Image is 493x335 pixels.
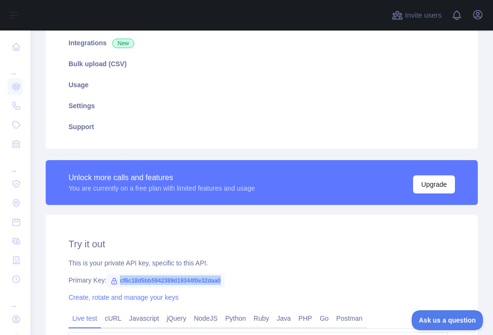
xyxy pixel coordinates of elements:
div: ... [8,290,23,309]
a: Usage [57,74,466,95]
a: PHP [295,311,316,326]
span: New [112,39,134,48]
div: ... [8,57,23,76]
a: Support [57,116,466,137]
button: Upgrade [413,175,455,193]
div: This is your private API key, specific to this API. [69,258,455,268]
a: Go [316,311,333,326]
a: cURL [101,311,125,326]
a: jQuery [163,311,190,326]
a: Javascript [125,311,163,326]
a: Integrations New [57,32,466,53]
div: ... [8,154,23,173]
a: Create, rotate and manage your keys [69,294,178,301]
span: Invite users [405,10,442,21]
button: Invite users [390,8,444,23]
a: Live test [69,311,101,326]
a: Python [221,311,250,326]
iframe: Toggle Customer Support [412,310,483,330]
span: cf6c18d5bb5942389d19344f0e32daa0 [107,274,225,288]
a: Postman [333,311,366,326]
a: Settings [57,95,466,116]
div: You are currently on a free plan with limited features and usage [69,183,255,193]
a: NodeJS [190,311,221,326]
a: Bulk upload (CSV) [57,53,466,74]
div: Unlock more calls and features [69,172,255,183]
div: Primary Key: [69,275,455,285]
a: Ruby [250,311,273,326]
a: Java [273,311,295,326]
h2: Try it out [69,237,455,251]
